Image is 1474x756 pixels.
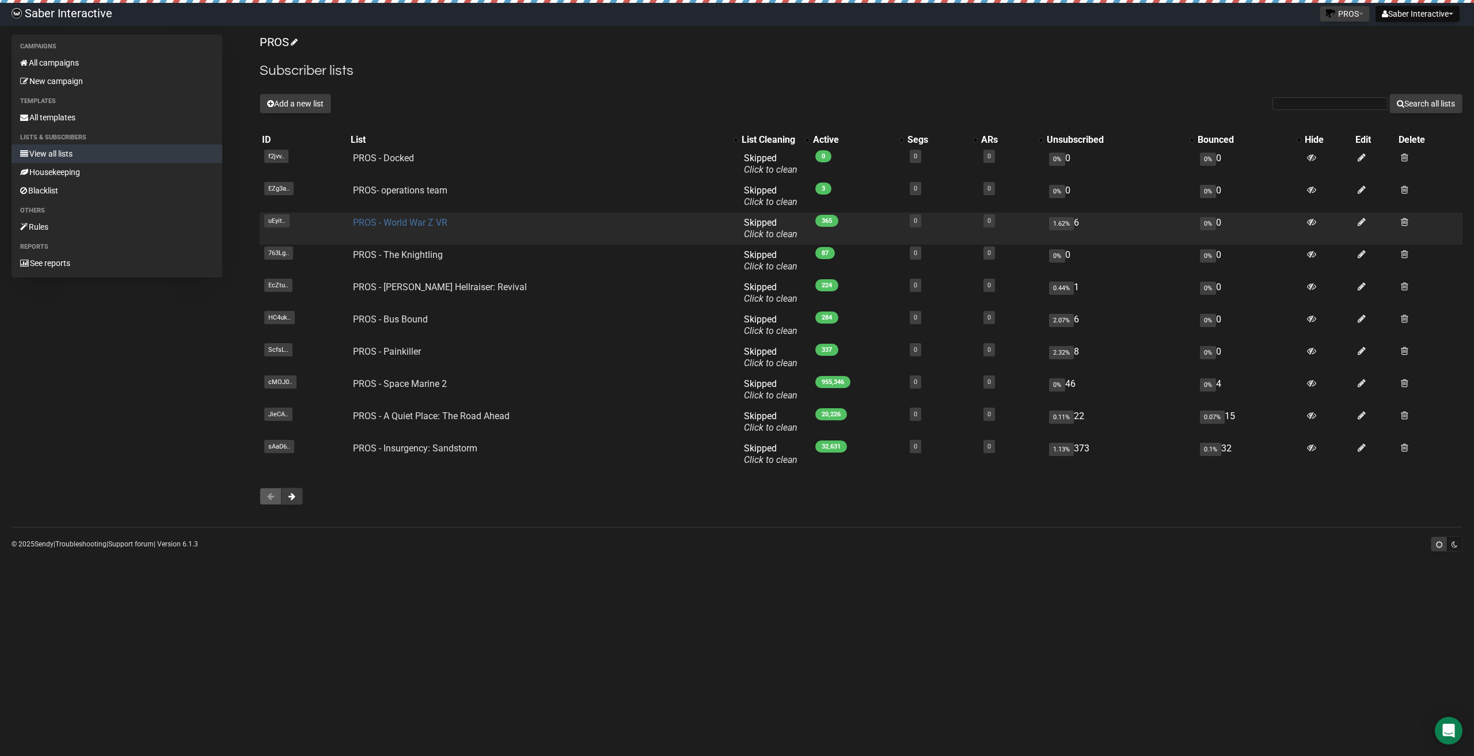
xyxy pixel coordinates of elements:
[815,311,838,324] span: 284
[1435,717,1462,744] div: Open Intercom Messenger
[1200,346,1216,359] span: 0%
[1195,341,1302,374] td: 0
[262,134,346,146] div: ID
[744,422,797,433] a: Click to clean
[1396,132,1462,148] th: Delete: No sort applied, sorting is disabled
[815,408,847,420] span: 20,226
[1389,94,1462,113] button: Search all lists
[744,217,797,240] span: Skipped
[914,185,917,192] a: 0
[353,185,447,196] a: PROS- operations team
[12,254,222,272] a: See reports
[987,378,991,386] a: 0
[1399,134,1460,146] div: Delete
[353,411,510,421] a: PROS - A Quiet Place: The Road Ahead
[987,185,991,192] a: 0
[1049,185,1065,198] span: 0%
[1049,346,1074,359] span: 2.32%
[1353,132,1396,148] th: Edit: No sort applied, sorting is disabled
[1200,282,1216,295] span: 0%
[264,214,290,227] span: uEyit..
[12,54,222,72] a: All campaigns
[1376,6,1460,22] button: Saber Interactive
[1305,134,1351,146] div: Hide
[1044,374,1196,406] td: 46
[813,134,894,146] div: Active
[815,183,831,195] span: 3
[264,182,294,195] span: EZg3a..
[1195,212,1302,245] td: 0
[353,346,421,357] a: PROS - Painkiller
[264,246,293,260] span: 763Lg..
[1195,374,1302,406] td: 4
[1200,249,1216,263] span: 0%
[1200,185,1216,198] span: 0%
[744,185,797,207] span: Skipped
[260,35,296,49] a: PROS
[260,132,348,148] th: ID: No sort applied, sorting is disabled
[353,314,428,325] a: PROS - Bus Bound
[739,132,811,148] th: List Cleaning: No sort applied, activate to apply an ascending sort
[1049,443,1074,456] span: 1.13%
[260,60,1462,81] h2: Subscriber lists
[12,94,222,108] li: Templates
[1049,282,1074,295] span: 0.44%
[744,443,797,465] span: Skipped
[987,153,991,160] a: 0
[264,408,292,421] span: JieCA..
[1044,341,1196,374] td: 8
[907,134,967,146] div: Segs
[1049,314,1074,327] span: 2.07%
[914,249,917,257] a: 0
[914,443,917,450] a: 0
[1195,438,1302,470] td: 32
[264,375,297,389] span: cMOJ0..
[815,440,847,453] span: 32,631
[351,134,728,146] div: List
[1047,134,1184,146] div: Unsubscribed
[744,196,797,207] a: Click to clean
[1049,411,1074,424] span: 0.11%
[744,390,797,401] a: Click to clean
[12,72,222,90] a: New campaign
[744,282,797,304] span: Skipped
[815,344,838,356] span: 337
[914,153,917,160] a: 0
[1200,378,1216,392] span: 0%
[12,8,22,18] img: ec1bccd4d48495f5e7d53d9a520ba7e5
[35,540,54,548] a: Sendy
[1195,309,1302,341] td: 0
[1044,212,1196,245] td: 6
[1200,314,1216,327] span: 0%
[744,261,797,272] a: Click to clean
[264,440,294,453] span: sAaD6..
[987,411,991,418] a: 0
[744,164,797,175] a: Click to clean
[815,247,835,259] span: 87
[1049,378,1065,392] span: 0%
[979,132,1044,148] th: ARs: No sort applied, activate to apply an ascending sort
[744,454,797,465] a: Click to clean
[744,153,797,175] span: Skipped
[1049,153,1065,166] span: 0%
[987,282,991,289] a: 0
[353,443,477,454] a: PROS - Insurgency: Sandstorm
[1320,6,1370,22] button: PROS
[987,443,991,450] a: 0
[1195,245,1302,277] td: 0
[55,540,107,548] a: Troubleshooting
[264,279,292,292] span: EcZtu..
[12,40,222,54] li: Campaigns
[1044,406,1196,438] td: 22
[353,378,447,389] a: PROS - Space Marine 2
[12,181,222,200] a: Blacklist
[905,132,979,148] th: Segs: No sort applied, activate to apply an ascending sort
[1195,148,1302,180] td: 0
[914,378,917,386] a: 0
[12,204,222,218] li: Others
[1200,411,1225,424] span: 0.07%
[987,217,991,225] a: 0
[260,94,331,113] button: Add a new list
[348,132,739,148] th: List: No sort applied, activate to apply an ascending sort
[744,346,797,368] span: Skipped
